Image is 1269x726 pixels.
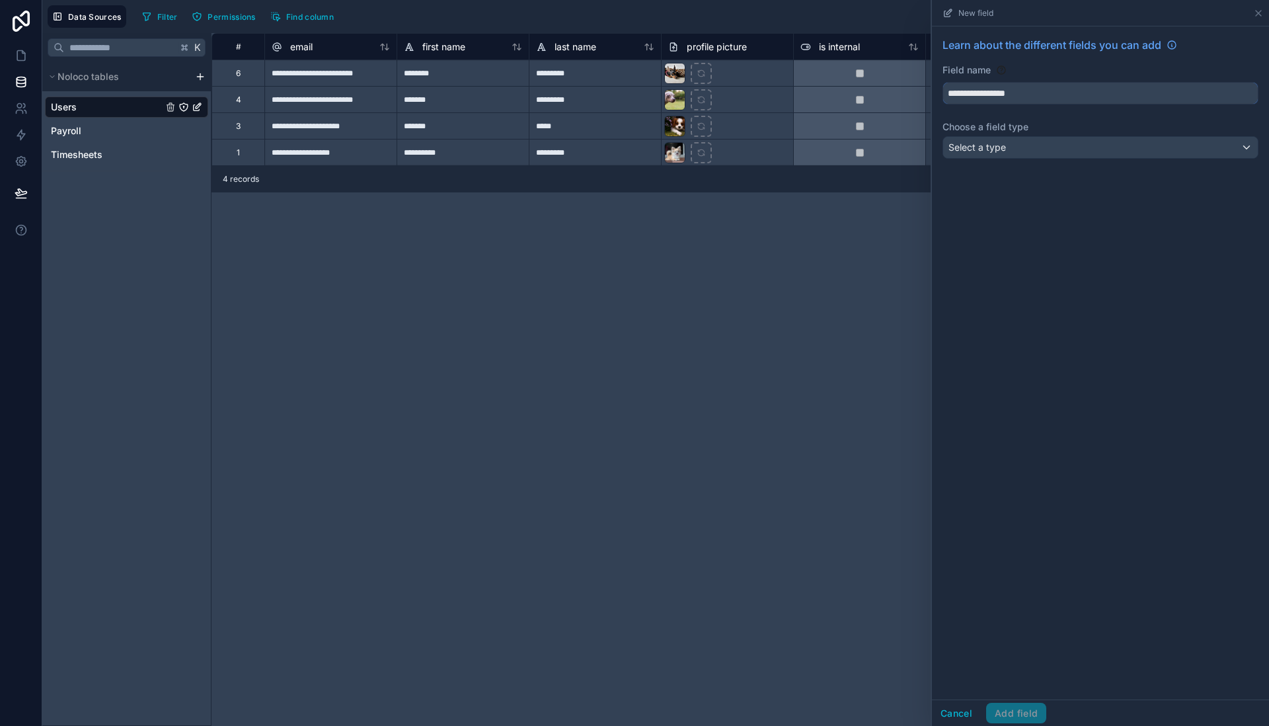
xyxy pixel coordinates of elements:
[236,121,241,132] div: 3
[819,40,860,54] span: is internal
[48,5,126,28] button: Data Sources
[942,120,1258,134] label: Choose a field type
[687,40,747,54] span: profile picture
[187,7,260,26] button: Permissions
[236,95,241,105] div: 4
[948,141,1006,153] span: Select a type
[237,147,240,158] div: 1
[932,703,981,724] button: Cancel
[555,40,596,54] span: last name
[223,174,259,184] span: 4 records
[137,7,182,26] button: Filter
[193,43,202,52] span: K
[942,136,1258,159] button: Select a type
[942,63,991,77] label: Field name
[942,37,1177,53] a: Learn about the different fields you can add
[266,7,338,26] button: Find column
[290,40,313,54] span: email
[236,68,241,79] div: 6
[942,37,1161,53] span: Learn about the different fields you can add
[958,8,993,19] span: New field
[157,12,178,22] span: Filter
[68,12,122,22] span: Data Sources
[187,7,265,26] a: Permissions
[222,42,254,52] div: #
[208,12,255,22] span: Permissions
[422,40,465,54] span: first name
[286,12,334,22] span: Find column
